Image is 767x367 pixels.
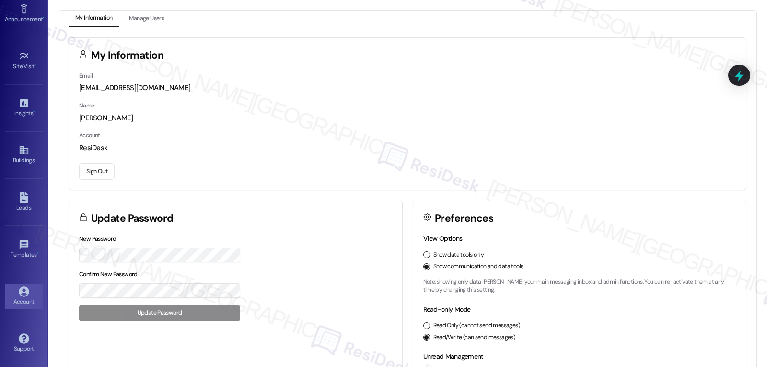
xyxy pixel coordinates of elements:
span: • [33,108,35,115]
h3: Update Password [91,213,174,224]
span: • [35,61,36,68]
a: Site Visit • [5,48,43,74]
div: [EMAIL_ADDRESS][DOMAIN_NAME] [79,83,736,93]
label: Email [79,72,93,80]
button: Manage Users [122,11,171,27]
span: • [37,250,38,257]
label: New Password [79,235,116,243]
label: Confirm New Password [79,271,138,278]
button: Sign Out [79,163,115,180]
label: View Options [423,234,463,243]
a: Account [5,284,43,309]
label: Name [79,102,94,109]
label: Read Only (cannot send messages) [433,321,520,330]
label: Show data tools only [433,251,484,260]
div: [PERSON_NAME] [79,113,736,123]
p: Note: showing only data [PERSON_NAME] your main messaging inbox and admin functions. You can re-a... [423,278,736,295]
a: Buildings [5,142,43,168]
button: My Information [69,11,119,27]
label: Read-only Mode [423,305,471,314]
label: Read/Write (can send messages) [433,333,516,342]
a: Insights • [5,95,43,121]
div: ResiDesk [79,143,736,153]
a: Templates • [5,237,43,262]
label: Show communication and data tools [433,262,523,271]
label: Unread Management [423,352,484,361]
label: Account [79,131,100,139]
a: Support [5,331,43,356]
span: • [43,14,44,21]
a: Leads [5,189,43,215]
h3: My Information [91,50,164,60]
h3: Preferences [435,213,493,224]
